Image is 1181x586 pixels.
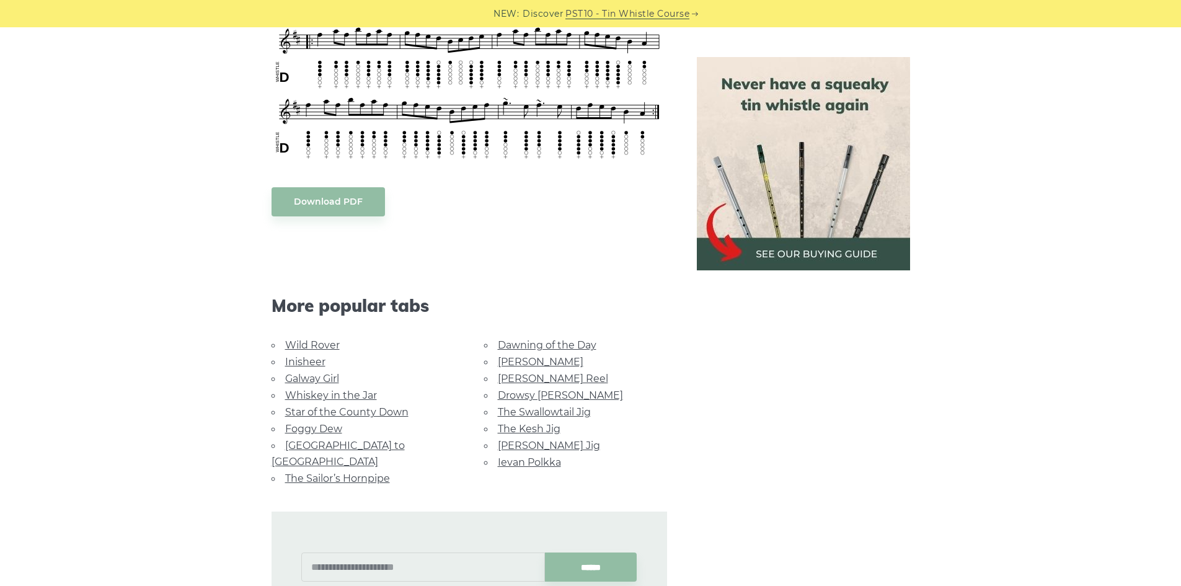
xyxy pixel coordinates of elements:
span: Discover [523,7,564,21]
a: [GEOGRAPHIC_DATA] to [GEOGRAPHIC_DATA] [272,440,405,468]
span: NEW: [493,7,519,21]
a: [PERSON_NAME] [498,356,583,368]
a: Whiskey in the Jar [285,389,377,401]
img: tin whistle buying guide [697,57,910,270]
a: Inisheer [285,356,325,368]
a: The Kesh Jig [498,423,560,435]
a: [PERSON_NAME] Jig [498,440,600,451]
a: Foggy Dew [285,423,342,435]
a: Dawning of the Day [498,339,596,351]
span: More popular tabs [272,295,667,316]
a: Download PDF [272,187,385,216]
a: Ievan Polkka [498,456,561,468]
a: Galway Girl [285,373,339,384]
a: Wild Rover [285,339,340,351]
a: [PERSON_NAME] Reel [498,373,608,384]
a: The Swallowtail Jig [498,406,591,418]
a: Drowsy [PERSON_NAME] [498,389,623,401]
a: The Sailor’s Hornpipe [285,473,390,484]
a: PST10 - Tin Whistle Course [565,7,689,21]
a: Star of the County Down [285,406,409,418]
